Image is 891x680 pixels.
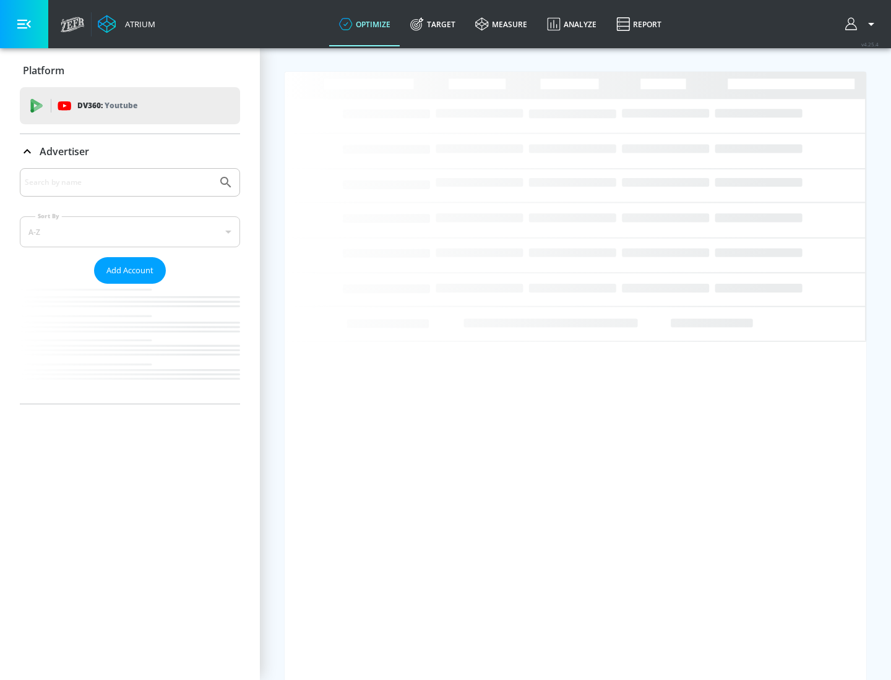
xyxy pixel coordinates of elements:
input: Search by name [25,174,212,190]
button: Add Account [94,257,166,284]
span: v 4.25.4 [861,41,879,48]
label: Sort By [35,212,62,220]
nav: list of Advertiser [20,284,240,404]
a: optimize [329,2,400,46]
div: Platform [20,53,240,88]
a: Atrium [98,15,155,33]
p: Advertiser [40,145,89,158]
p: DV360: [77,99,137,113]
p: Youtube [105,99,137,112]
a: Analyze [537,2,606,46]
a: measure [465,2,537,46]
div: Advertiser [20,168,240,404]
div: DV360: Youtube [20,87,240,124]
div: A-Z [20,216,240,247]
a: Report [606,2,671,46]
a: Target [400,2,465,46]
div: Atrium [120,19,155,30]
p: Platform [23,64,64,77]
div: Advertiser [20,134,240,169]
span: Add Account [106,263,153,278]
